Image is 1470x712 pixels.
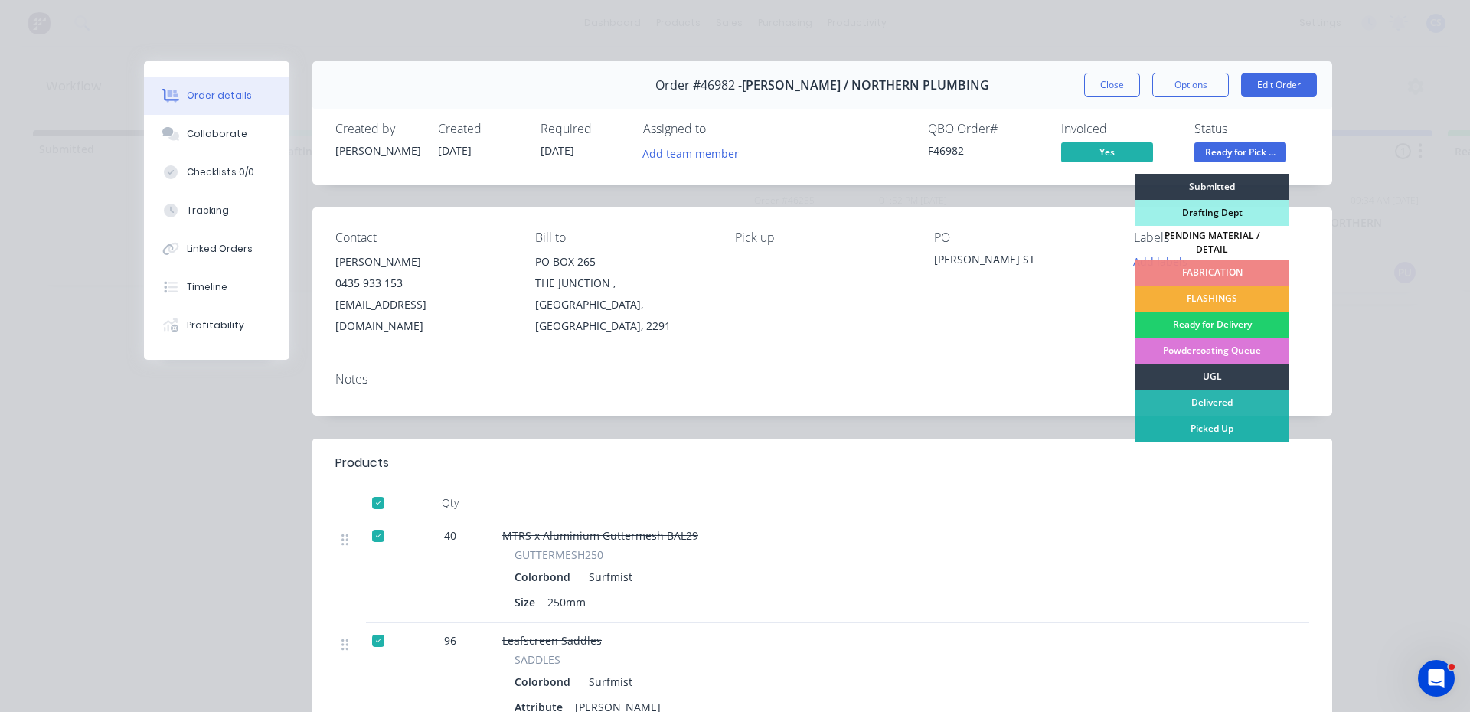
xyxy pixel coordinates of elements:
[1061,122,1176,136] div: Invoiced
[1135,364,1289,390] div: UGL
[735,230,910,245] div: Pick up
[187,280,227,294] div: Timeline
[1152,73,1229,97] button: Options
[928,142,1043,158] div: F46982
[187,318,244,332] div: Profitability
[742,78,989,93] span: [PERSON_NAME] / NORTHERN PLUMBING
[187,89,252,103] div: Order details
[144,306,289,345] button: Profitability
[1135,416,1289,442] div: Picked Up
[335,251,511,337] div: [PERSON_NAME]0435 933 153[EMAIL_ADDRESS][DOMAIN_NAME]
[1135,174,1289,200] div: Submitted
[535,251,710,273] div: PO BOX 265
[502,528,698,543] span: MTRS x Aluminium Guttermesh BAL29
[655,78,742,93] span: Order #46982 -
[335,251,511,273] div: [PERSON_NAME]
[934,230,1109,245] div: PO
[643,142,747,163] button: Add team member
[335,372,1309,387] div: Notes
[1135,338,1289,364] div: Powdercoating Queue
[438,122,522,136] div: Created
[1418,660,1455,697] iframe: Intercom live chat
[514,652,560,668] span: SADDLES
[144,77,289,115] button: Order details
[1194,142,1286,165] button: Ready for Pick ...
[438,143,472,158] span: [DATE]
[1241,73,1317,97] button: Edit Order
[635,142,747,163] button: Add team member
[1194,122,1309,136] div: Status
[514,547,603,563] span: GUTTERMESH250
[541,591,592,613] div: 250mm
[1135,226,1289,260] div: PENDING MATERIAL / DETAIL
[514,566,577,588] div: Colorbond
[404,488,496,518] div: Qty
[1194,142,1286,162] span: Ready for Pick ...
[144,115,289,153] button: Collaborate
[335,273,511,294] div: 0435 933 153
[1125,251,1196,272] button: Add labels
[144,191,289,230] button: Tracking
[502,633,602,648] span: Leafscreen Saddles
[514,671,577,693] div: Colorbond
[335,230,511,245] div: Contact
[583,566,632,588] div: Surfmist
[535,273,710,337] div: THE JUNCTION , [GEOGRAPHIC_DATA], [GEOGRAPHIC_DATA], 2291
[144,230,289,268] button: Linked Orders
[187,165,254,179] div: Checklists 0/0
[144,268,289,306] button: Timeline
[335,294,511,337] div: [EMAIL_ADDRESS][DOMAIN_NAME]
[1135,200,1289,226] div: Drafting Dept
[1084,73,1140,97] button: Close
[535,251,710,337] div: PO BOX 265THE JUNCTION , [GEOGRAPHIC_DATA], [GEOGRAPHIC_DATA], 2291
[934,251,1109,273] div: [PERSON_NAME] ST
[1135,390,1289,416] div: Delivered
[444,527,456,544] span: 40
[1135,286,1289,312] div: FLASHINGS
[335,142,420,158] div: [PERSON_NAME]
[541,122,625,136] div: Required
[583,671,632,693] div: Surfmist
[1061,142,1153,162] span: Yes
[928,122,1043,136] div: QBO Order #
[144,153,289,191] button: Checklists 0/0
[535,230,710,245] div: Bill to
[335,454,389,472] div: Products
[541,143,574,158] span: [DATE]
[335,122,420,136] div: Created by
[514,591,541,613] div: Size
[187,242,253,256] div: Linked Orders
[1134,230,1309,245] div: Labels
[187,127,247,141] div: Collaborate
[1135,260,1289,286] div: FABRICATION
[187,204,229,217] div: Tracking
[444,632,456,648] span: 96
[643,122,796,136] div: Assigned to
[1135,312,1289,338] div: Ready for Delivery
